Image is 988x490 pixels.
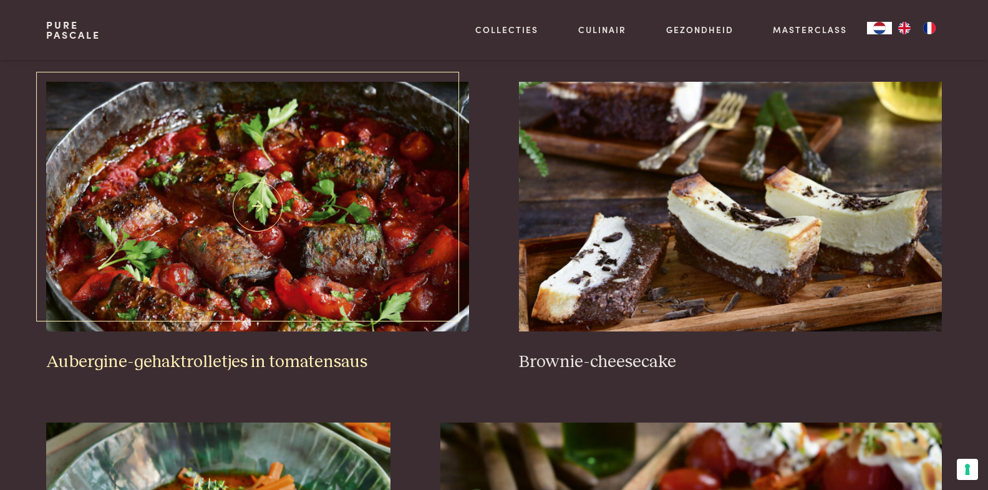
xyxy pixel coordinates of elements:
[666,23,734,36] a: Gezondheid
[578,23,626,36] a: Culinair
[773,23,847,36] a: Masterclass
[46,20,100,40] a: PurePascale
[892,22,917,34] a: EN
[892,22,942,34] ul: Language list
[46,82,469,373] a: Aubergine-gehaktrolletjes in tomatensaus Aubergine-gehaktrolletjes in tomatensaus
[917,22,942,34] a: FR
[46,82,469,331] img: Aubergine-gehaktrolletjes in tomatensaus
[957,459,978,480] button: Uw voorkeuren voor toestemming voor trackingtechnologieën
[46,351,469,373] h3: Aubergine-gehaktrolletjes in tomatensaus
[519,351,942,373] h3: Brownie-cheesecake
[475,23,538,36] a: Collecties
[519,82,942,331] img: Brownie-cheesecake
[519,82,942,373] a: Brownie-cheesecake Brownie-cheesecake
[867,22,892,34] a: NL
[867,22,942,34] aside: Language selected: Nederlands
[867,22,892,34] div: Language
